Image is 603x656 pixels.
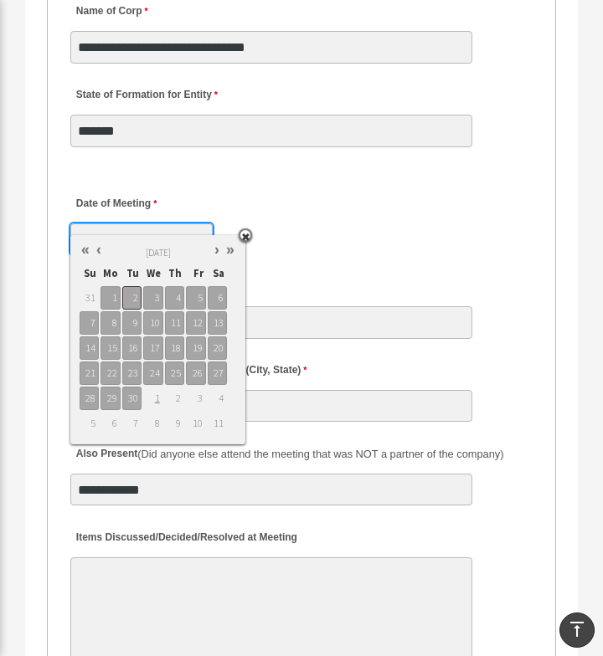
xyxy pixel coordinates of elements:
span: 10 [143,311,162,335]
span: Th [165,263,184,284]
span: 14 [80,336,99,360]
span: Fr [186,263,205,284]
span: 9 [122,311,142,335]
span: 26 [186,361,205,385]
span: 19 [186,336,205,360]
span: 5 [80,412,99,435]
span: 10 [186,412,205,435]
span: 18 [165,336,184,360]
span: 25 [165,361,184,385]
span: 11 [165,311,184,335]
span: 3 [186,387,205,410]
span: 8 [143,412,162,435]
span: 24 [143,361,162,385]
span: Sa [208,263,227,284]
span: 9 [165,412,184,435]
span: 27 [208,361,227,385]
label: Items Discussed/Decided/Resolved at Meeting [70,526,301,549]
span: 6 [100,412,120,435]
span: 1 [143,387,162,410]
span: 5 [186,286,205,310]
span: 15 [100,336,120,360]
span: 28 [80,387,99,410]
span: 7 [122,412,142,435]
span: 2 [122,286,142,310]
span: 1 [100,286,120,310]
span: 2 [165,387,184,410]
label: Name of Corp [70,1,152,23]
span: 30 [122,387,142,410]
span: 17 [143,336,162,360]
label: Also Present [70,443,508,465]
span: 29 [100,387,120,410]
span: 3 [143,286,162,310]
span: Tu [122,263,142,284]
span: 11 [208,412,227,435]
span: 20 [208,336,227,360]
span: 8 [100,311,120,335]
span: 7 [80,311,99,335]
span: (Did anyone else attend the meeting that was NOT a partner of the company) [137,448,503,460]
span: 4 [208,387,227,410]
span: Mo [100,263,120,284]
span: 6 [208,286,227,310]
span: 22 [100,361,120,385]
label: State of Formation for Entity [70,85,222,107]
span: 13 [208,311,227,335]
span: 23 [122,361,142,385]
span: 16 [122,336,142,360]
span: 4 [165,286,184,310]
span: 31 [80,286,99,310]
span: [DATE] [146,247,171,259]
span: 21 [80,361,99,385]
label: Date of Meeting [70,192,229,215]
span: We [143,263,162,284]
span: 12 [186,311,205,335]
span: Su [80,263,99,284]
